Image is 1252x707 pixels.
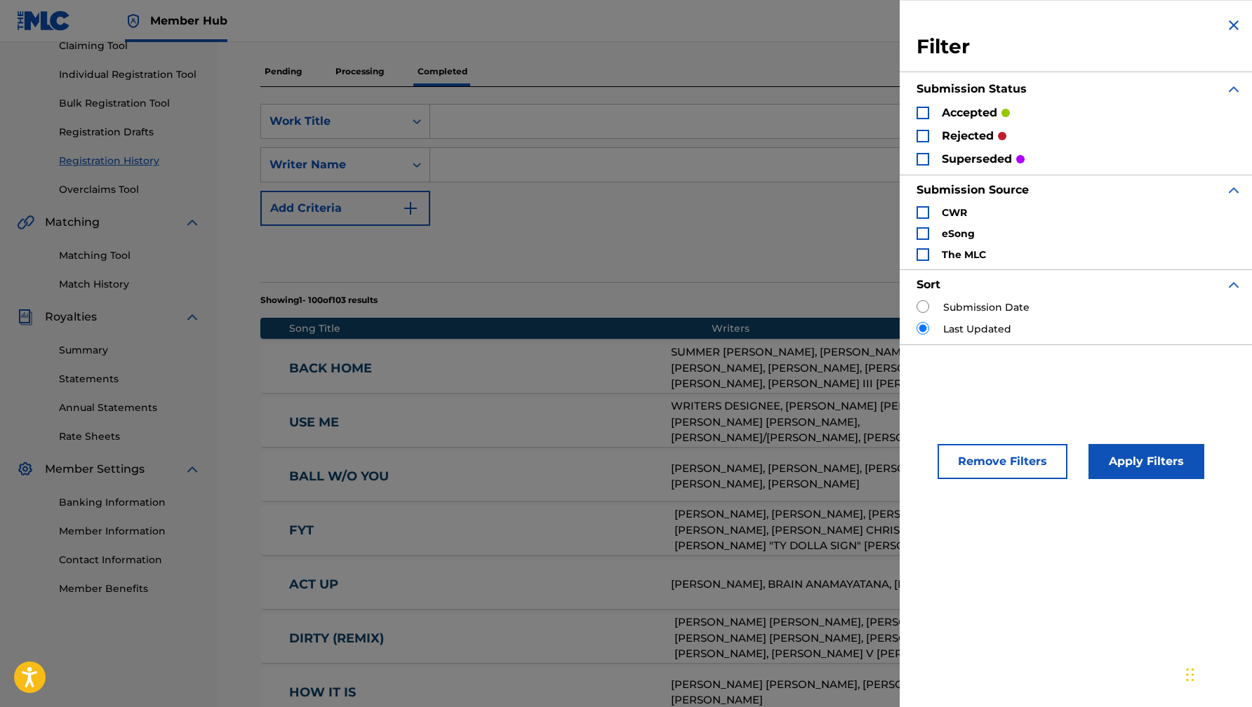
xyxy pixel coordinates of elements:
img: MLC Logo [17,11,71,31]
a: Summary [59,343,201,358]
a: Statements [59,372,201,386]
a: Banking Information [59,495,201,510]
a: ACT UP [289,577,653,593]
img: Member Settings [17,461,34,478]
p: accepted [942,105,997,121]
p: Showing 1 - 100 of 103 results [260,294,378,307]
a: Member Information [59,524,201,539]
div: Drag [1186,654,1194,696]
a: Registration History [59,154,201,168]
a: Matching Tool [59,248,201,263]
div: Song Title [289,321,712,336]
img: expand [1225,182,1242,198]
div: [PERSON_NAME] [PERSON_NAME], [PERSON_NAME], [PERSON_NAME] [PERSON_NAME], [PERSON_NAME], [PERSON_N... [674,614,1035,662]
a: Contact Information [59,553,201,567]
a: Member Benefits [59,581,201,596]
strong: Submission Source [917,183,1029,196]
div: Writer Name [269,156,396,173]
strong: Sort [917,278,940,291]
a: USE ME [289,415,653,431]
a: DIRTY (REMIX) [289,631,656,647]
a: Annual Statements [59,400,201,415]
img: Royalties [17,309,34,325]
img: expand [184,309,201,325]
a: BALL W/O YOU [289,469,653,485]
strong: The MLC [942,248,986,261]
button: Add Criteria [260,191,430,226]
div: Writers [712,321,1072,336]
strong: eSong [942,227,975,240]
button: Apply Filters [1088,444,1204,479]
a: Reset Search [893,238,985,269]
h3: Filter [917,34,1242,60]
a: Overclaims Tool [59,182,201,197]
img: close [1225,17,1242,34]
p: Completed [413,57,472,86]
iframe: Chat Widget [1182,640,1252,707]
span: Member Hub [150,13,227,29]
div: Work Title [269,113,396,130]
div: SUMMER [PERSON_NAME], [PERSON_NAME], [PERSON_NAME], [PERSON_NAME], [PERSON_NAME], [PERSON_NAME] [... [671,344,1032,392]
img: expand [184,214,201,231]
div: [PERSON_NAME], [PERSON_NAME], [PERSON_NAME], [PERSON_NAME], [PERSON_NAME] CHRISHAN [PERSON_NAME] ... [674,506,1035,554]
strong: CWR [942,206,967,219]
a: Rate Sheets [59,429,201,444]
span: Matching [45,214,100,231]
img: expand [1225,81,1242,97]
a: Match History [59,277,201,292]
strong: Submission Status [917,82,1027,95]
img: expand [184,461,201,478]
a: Claiming Tool [59,39,201,53]
div: [PERSON_NAME], BRAIN ANAMAYATANA, [PERSON_NAME] [671,577,1032,593]
img: 9d2ae6d4665cec9f34b9.svg [402,200,419,217]
a: BACK HOME [289,361,653,377]
span: Royalties [45,309,97,325]
label: Last Updated [943,322,1011,337]
span: Member Settings [45,461,145,478]
div: WRITERS DESIGNEE, [PERSON_NAME] [PERSON_NAME], [PERSON_NAME] [PERSON_NAME], [PERSON_NAME]/[PERSON... [671,398,1032,446]
form: Search Form [260,104,1209,282]
a: FYT [289,523,656,539]
p: Pending [260,57,306,86]
a: Registration Drafts [59,125,201,140]
p: Processing [331,57,388,86]
button: Remove Filters [938,444,1067,479]
p: rejected [942,128,994,144]
img: Matching [17,214,34,231]
label: Submission Date [943,300,1030,315]
img: expand [1225,276,1242,293]
a: HOW IT IS [289,685,653,701]
div: [PERSON_NAME], [PERSON_NAME], [PERSON_NAME], [PERSON_NAME], [PERSON_NAME] [671,461,1032,492]
p: superseded [942,151,1012,168]
a: Individual Registration Tool [59,67,201,82]
a: Bulk Registration Tool [59,96,201,111]
img: Top Rightsholder [125,13,142,29]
